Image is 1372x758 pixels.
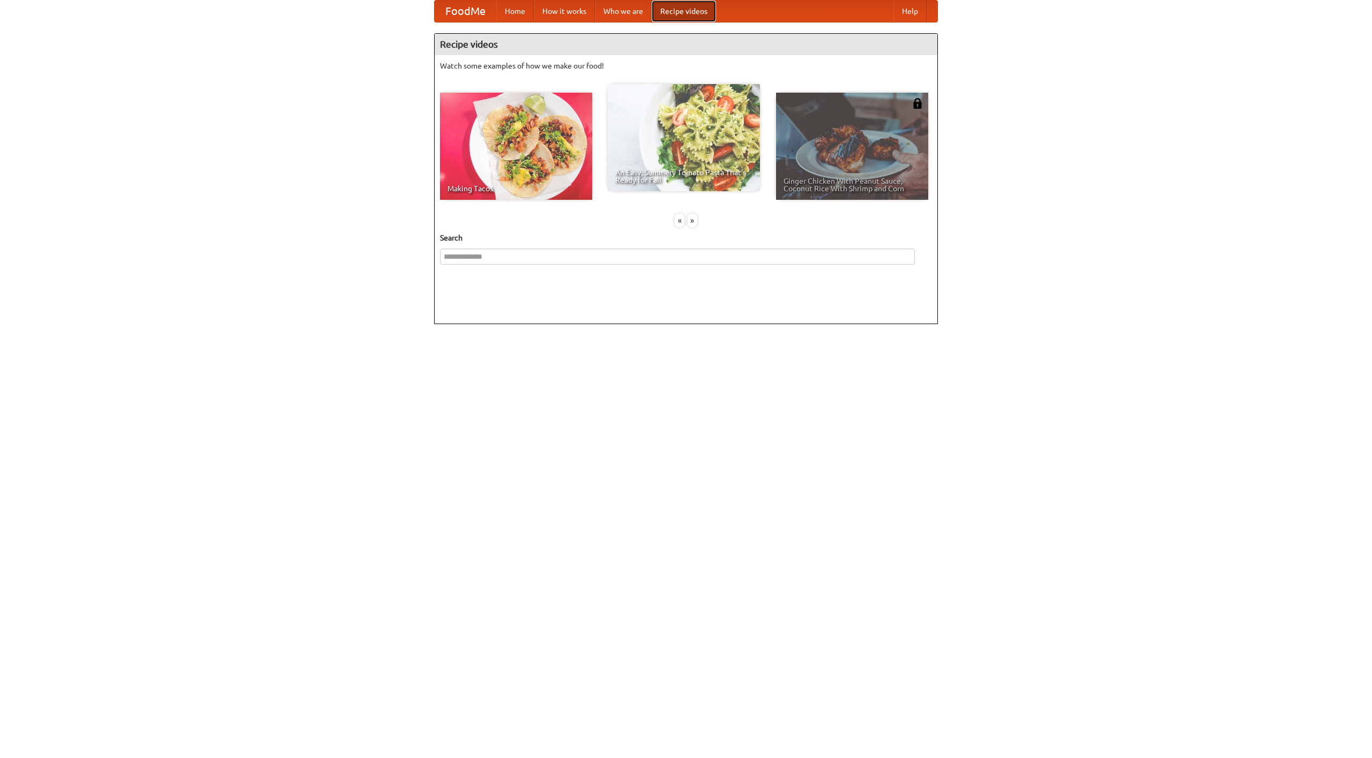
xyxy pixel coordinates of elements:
a: An Easy, Summery Tomato Pasta That's Ready for Fall [608,84,760,191]
img: 483408.png [912,98,923,109]
a: Who we are [595,1,652,22]
a: FoodMe [435,1,496,22]
a: Recipe videos [652,1,716,22]
h5: Search [440,232,932,243]
span: Making Tacos [448,185,585,192]
p: Watch some examples of how we make our food! [440,61,932,71]
span: An Easy, Summery Tomato Pasta That's Ready for Fall [615,169,752,184]
a: Making Tacos [440,93,592,200]
div: « [675,214,684,227]
a: How it works [534,1,595,22]
h4: Recipe videos [435,34,937,55]
a: Home [496,1,534,22]
div: » [688,214,697,227]
a: Help [893,1,927,22]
